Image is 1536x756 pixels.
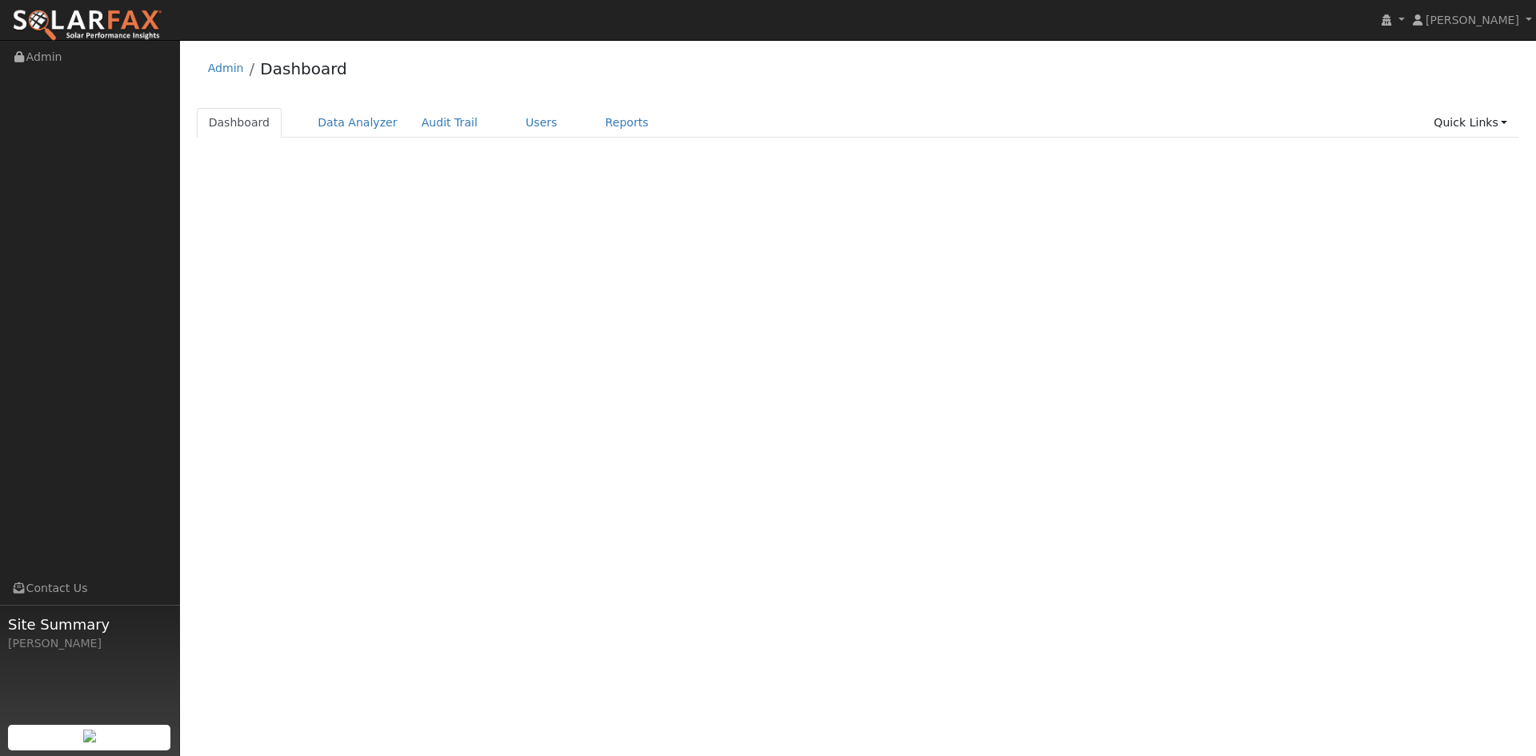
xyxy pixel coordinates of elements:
span: Site Summary [8,614,171,635]
a: Quick Links [1422,108,1519,138]
a: Admin [208,62,244,74]
a: Dashboard [197,108,282,138]
img: retrieve [83,730,96,742]
a: Reports [594,108,661,138]
img: SolarFax [12,9,162,42]
a: Users [514,108,570,138]
span: [PERSON_NAME] [1426,14,1519,26]
a: Dashboard [260,59,347,78]
a: Data Analyzer [306,108,410,138]
div: [PERSON_NAME] [8,635,171,652]
a: Audit Trail [410,108,490,138]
